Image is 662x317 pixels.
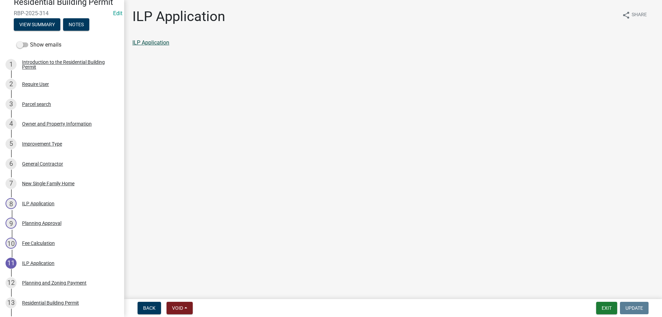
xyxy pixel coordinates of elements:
div: 5 [6,138,17,149]
div: Improvement Type [22,141,62,146]
div: General Contractor [22,161,63,166]
div: 8 [6,198,17,209]
div: ILP Application [22,201,54,206]
wm-modal-confirm: Notes [63,22,89,28]
div: 13 [6,297,17,308]
span: Back [143,305,156,311]
button: Notes [63,18,89,31]
span: RBP-2025-314 [14,10,110,17]
span: Update [625,305,643,311]
a: Edit [113,10,122,17]
div: 11 [6,258,17,269]
div: Residential Building Permit [22,300,79,305]
button: shareShare [616,8,652,22]
div: Parcel search [22,102,51,107]
div: 2 [6,79,17,90]
div: Owner and Property Information [22,121,92,126]
div: Introduction to the Residential Building Permit [22,60,113,69]
span: Share [632,11,647,19]
label: Show emails [17,41,61,49]
div: ILP Application [22,261,54,266]
div: Fee Calculation [22,241,55,246]
div: Planning and Zoning Payment [22,280,87,285]
wm-modal-confirm: Edit Application Number [113,10,122,17]
div: 3 [6,99,17,110]
div: 1 [6,59,17,70]
div: 4 [6,118,17,129]
div: 9 [6,218,17,229]
h1: ILP Application [132,8,225,25]
div: 12 [6,277,17,288]
div: 7 [6,178,17,189]
wm-modal-confirm: Summary [14,22,60,28]
button: Update [620,302,649,314]
button: Exit [596,302,617,314]
div: 6 [6,158,17,169]
a: ILP Application [132,39,169,46]
button: Back [138,302,161,314]
div: 10 [6,238,17,249]
div: New Single Family Home [22,181,74,186]
button: View Summary [14,18,60,31]
div: Require User [22,82,49,87]
i: share [622,11,630,19]
div: Planning Approval [22,221,61,226]
span: Void [172,305,183,311]
button: Void [167,302,193,314]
